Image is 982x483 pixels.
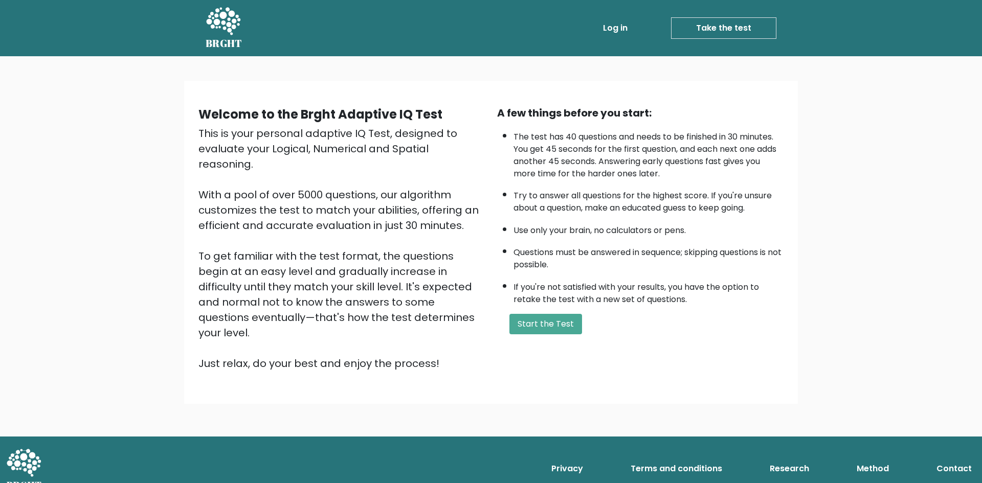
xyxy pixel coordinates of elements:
[932,458,976,479] a: Contact
[198,126,485,371] div: This is your personal adaptive IQ Test, designed to evaluate your Logical, Numerical and Spatial ...
[766,458,813,479] a: Research
[599,18,632,38] a: Log in
[547,458,587,479] a: Privacy
[206,4,242,52] a: BRGHT
[514,241,784,271] li: Questions must be answered in sequence; skipping questions is not possible.
[509,314,582,334] button: Start the Test
[514,276,784,306] li: If you're not satisfied with your results, you have the option to retake the test with a new set ...
[514,185,784,214] li: Try to answer all questions for the highest score. If you're unsure about a question, make an edu...
[853,458,893,479] a: Method
[497,105,784,121] div: A few things before you start:
[671,17,776,39] a: Take the test
[514,219,784,237] li: Use only your brain, no calculators or pens.
[206,37,242,50] h5: BRGHT
[627,458,726,479] a: Terms and conditions
[198,106,442,123] b: Welcome to the Brght Adaptive IQ Test
[514,126,784,180] li: The test has 40 questions and needs to be finished in 30 minutes. You get 45 seconds for the firs...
